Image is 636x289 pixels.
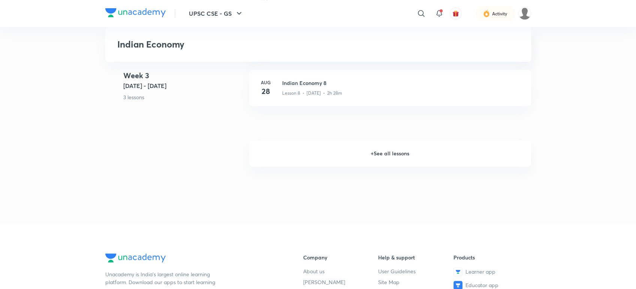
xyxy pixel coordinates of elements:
[518,7,531,20] img: Somdev
[105,253,166,262] img: Company Logo
[303,278,379,286] a: [PERSON_NAME]
[378,267,453,275] a: User Guidelines
[465,268,495,276] span: Learner app
[123,81,243,90] h5: [DATE] - [DATE]
[249,70,531,115] a: Aug28Indian Economy 8Lesson 8 • [DATE] • 2h 28m
[465,281,498,289] span: Educator app
[123,70,243,81] h4: Week 3
[105,253,279,264] a: Company Logo
[123,93,243,101] p: 3 lessons
[105,8,166,17] img: Company Logo
[453,267,529,276] a: Learner app
[258,79,273,86] h6: Aug
[282,90,342,97] p: Lesson 8 • [DATE] • 2h 28m
[249,140,531,167] h6: + See all lessons
[453,267,462,276] img: Learner app
[378,253,453,261] h6: Help & support
[105,8,166,19] a: Company Logo
[452,10,459,17] img: avatar
[258,86,273,97] h4: 28
[184,6,248,21] button: UPSC CSE - GS
[483,9,490,18] img: activity
[450,7,462,19] button: avatar
[117,39,411,50] h3: Indian Economy
[303,253,379,261] h6: Company
[453,253,529,261] h6: Products
[282,79,522,87] h3: Indian Economy 8
[303,267,379,275] a: About us
[378,278,453,286] a: Site Map
[105,270,218,286] p: Unacademy is India’s largest online learning platform. Download our apps to start learning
